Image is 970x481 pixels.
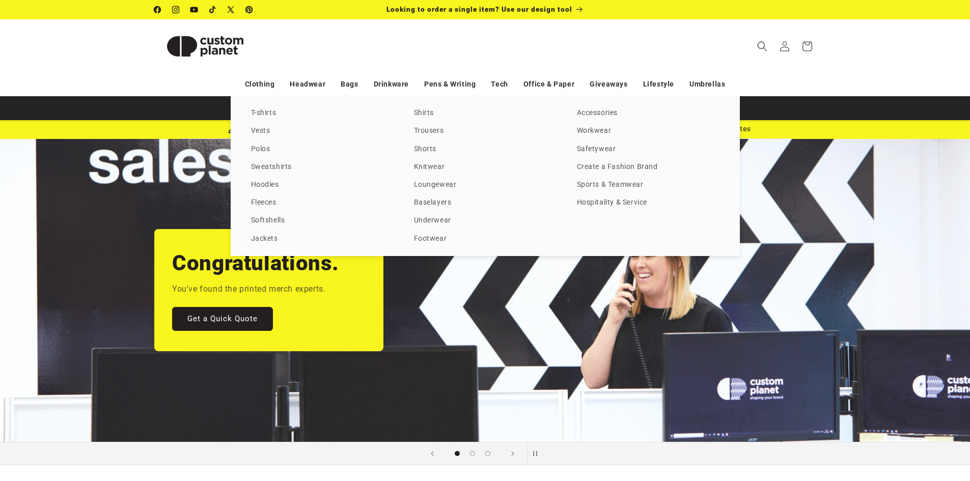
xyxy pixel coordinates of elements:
a: Hoodies [251,178,394,192]
a: Shorts [414,143,557,156]
button: Next slide [502,442,524,465]
button: Previous slide [421,442,444,465]
a: Get a Quick Quote [172,307,273,331]
button: Pause slideshow [527,442,549,465]
button: Load slide 1 of 3 [450,446,465,461]
a: Jackets [251,232,394,246]
p: You've found the printed merch experts. [172,282,325,297]
a: Hospitality & Service [577,196,719,210]
h2: Congratulations. [172,249,339,277]
a: Shirts [414,106,557,120]
summary: Search [751,35,773,58]
a: Office & Paper [523,75,574,93]
a: Vests [251,124,394,138]
a: Pens & Writing [424,75,476,93]
a: Tech [491,75,508,93]
a: Create a Fashion Brand [577,160,719,174]
a: Softshells [251,214,394,228]
a: Baselayers [414,196,557,210]
a: Accessories [577,106,719,120]
button: Load slide 3 of 3 [480,446,495,461]
a: Safetywear [577,143,719,156]
a: Giveaways [590,75,627,93]
iframe: Chat Widget [800,371,970,481]
a: Fleeces [251,196,394,210]
a: Trousers [414,124,557,138]
a: Underwear [414,214,557,228]
a: Clothing [245,75,275,93]
a: Lifestyle [643,75,674,93]
a: Polos [251,143,394,156]
a: Headwear [290,75,325,93]
a: Custom Planet [150,19,260,73]
a: Knitwear [414,160,557,174]
button: Load slide 2 of 3 [465,446,480,461]
a: Loungewear [414,178,557,192]
img: Custom Planet [154,23,256,69]
a: Drinkware [374,75,409,93]
a: T-shirts [251,106,394,120]
a: Sports & Teamwear [577,178,719,192]
a: Footwear [414,232,557,246]
a: Bags [341,75,358,93]
a: Sweatshirts [251,160,394,174]
a: Workwear [577,124,719,138]
span: Looking to order a single item? Use our design tool [386,5,572,13]
a: Umbrellas [689,75,725,93]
